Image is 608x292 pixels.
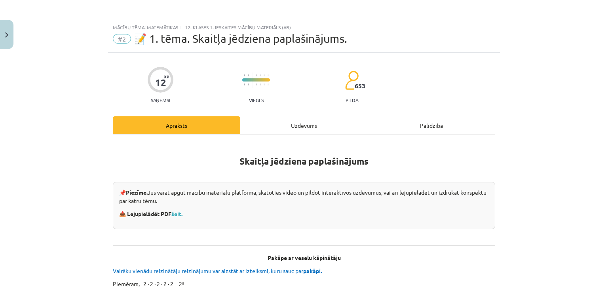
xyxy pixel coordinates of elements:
a: šeit. [171,210,182,217]
img: students-c634bb4e5e11cddfef0936a35e636f08e4e9abd3cc4e673bd6f9a4125e45ecb1.svg [345,70,359,90]
img: icon-short-line-57e1e144782c952c97e751825c79c345078a6d821885a25fce030b3d8c18986b.svg [256,74,256,76]
img: icon-long-line-d9ea69661e0d244f92f715978eff75569469978d946b2353a9bb055b3ed8787d.svg [252,72,253,88]
b: Pakāpe ar veselu kāpinātāju [268,254,341,261]
div: Uzdevums [240,116,368,134]
div: Palīdzība [368,116,495,134]
span: 653 [355,82,365,89]
p: Piemēram, 2 ∙ 2 ∙ 2 ∙ 2 ∙ 2 = 2 [113,280,495,288]
span: 📝 1. tēma. Skaitļa jēdziena paplašinājums. [133,32,347,45]
p: pilda [346,97,358,103]
div: 12 [155,77,166,88]
p: Saņemsi [148,97,173,103]
strong: Skaitļa jēdziena paplašinājums [239,155,369,167]
p: 📌 Jūs varat apgūt mācību materiālu platformā, skatoties video un pildot interaktīvos uzdevumus, v... [119,188,489,205]
img: icon-short-line-57e1e144782c952c97e751825c79c345078a6d821885a25fce030b3d8c18986b.svg [256,83,256,85]
img: icon-short-line-57e1e144782c952c97e751825c79c345078a6d821885a25fce030b3d8c18986b.svg [248,83,249,85]
span: XP [164,74,169,79]
div: Mācību tēma: Matemātikas i - 12. klases 1. ieskaites mācību materiāls (ab) [113,25,495,30]
p: Viegls [249,97,264,103]
span: #2 [113,34,131,44]
img: icon-short-line-57e1e144782c952c97e751825c79c345078a6d821885a25fce030b3d8c18986b.svg [248,74,249,76]
b: pakāpi. [303,267,322,274]
sup: 5 [182,280,184,286]
img: icon-short-line-57e1e144782c952c97e751825c79c345078a6d821885a25fce030b3d8c18986b.svg [260,83,260,85]
img: icon-short-line-57e1e144782c952c97e751825c79c345078a6d821885a25fce030b3d8c18986b.svg [260,74,260,76]
img: icon-short-line-57e1e144782c952c97e751825c79c345078a6d821885a25fce030b3d8c18986b.svg [244,83,245,85]
strong: Piezīme. [126,189,148,196]
span: Vairāku vienādu reizinātāju reizinājumu var aizstāt ar izteiksmi, kuru sauc par [113,267,323,274]
div: Apraksts [113,116,240,134]
img: icon-close-lesson-0947bae3869378f0d4975bcd49f059093ad1ed9edebbc8119c70593378902aed.svg [5,32,8,38]
img: icon-short-line-57e1e144782c952c97e751825c79c345078a6d821885a25fce030b3d8c18986b.svg [244,74,245,76]
strong: 📥 Lejupielādēt PDF [119,210,184,217]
